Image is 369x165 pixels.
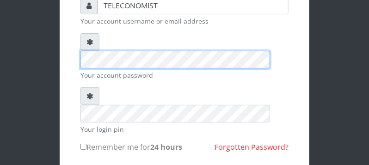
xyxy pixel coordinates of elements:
[80,124,289,134] small: Your login pin
[150,142,182,152] b: 24 hours
[80,141,182,153] label: Remember me for
[80,144,86,150] input: Remember me for24 hours
[80,70,289,80] small: Your account password
[215,142,289,152] a: Forgotten Password?
[80,16,289,26] small: Your account username or email address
